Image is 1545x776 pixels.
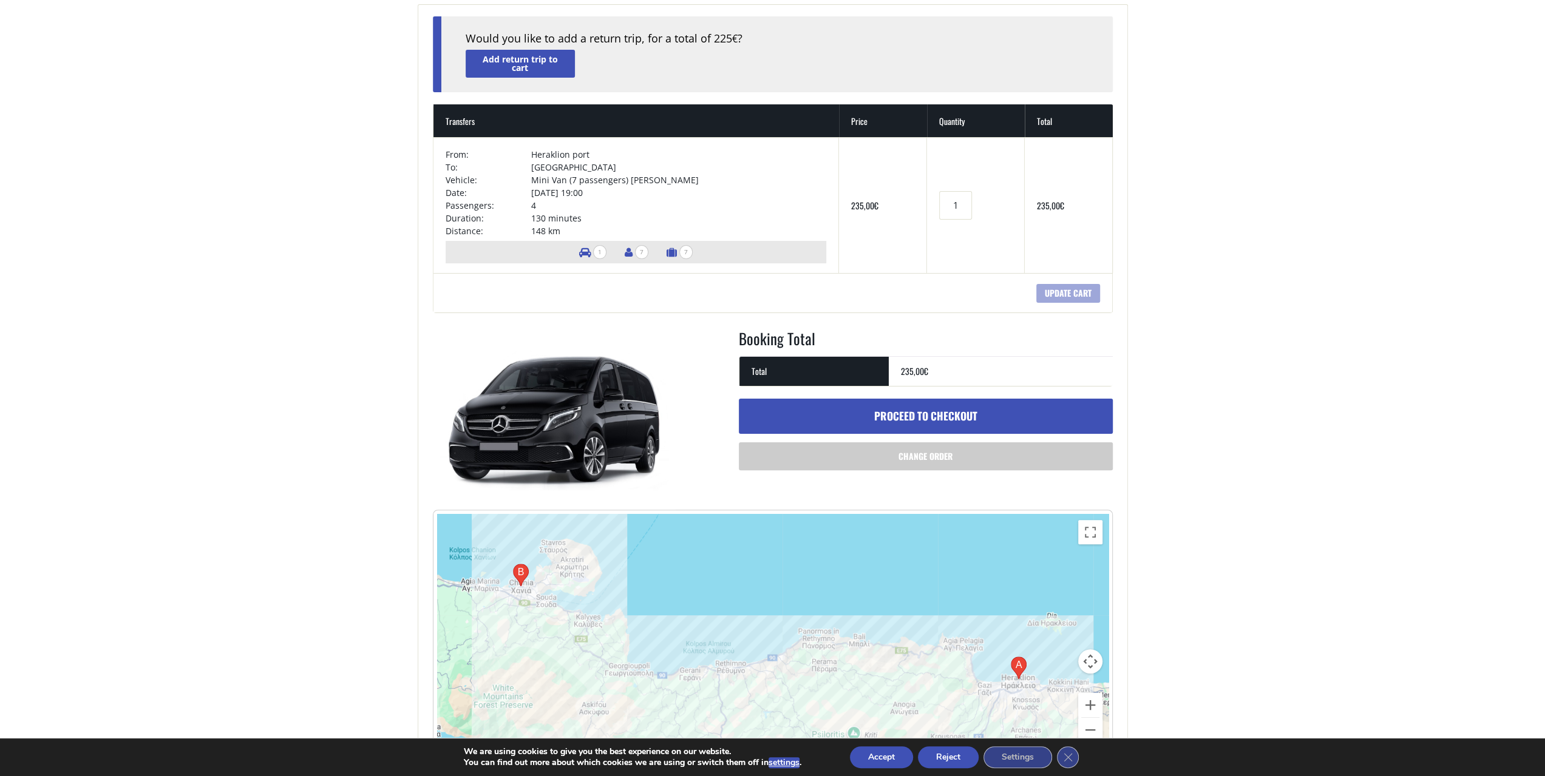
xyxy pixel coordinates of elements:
[1078,718,1102,742] button: Zoom out
[850,746,913,768] button: Accept
[446,212,531,224] td: Duration:
[433,104,840,137] th: Transfers
[513,564,529,586] div: Chatzimichali Giannari 35, Chania 731 35, Greece
[1011,656,1027,679] div: Heraklion, Iraklio 713 07, Greece
[901,365,928,377] bdi: 235,00
[531,186,827,199] td: [DATE] 19:00
[1078,520,1102,544] button: Toggle fullscreen view
[739,328,1113,357] h2: Booking Total
[619,241,654,263] li: Number of passengers
[635,245,648,259] span: 7
[983,746,1052,768] button: Settings
[679,245,693,259] span: 7
[466,31,1088,47] div: Would you like to add a return trip, for a total of 225 ?
[660,241,699,263] li: Number of luggage items
[769,757,800,768] button: settings
[1078,649,1102,673] button: Map camera controls
[531,199,827,212] td: 4
[732,32,738,46] span: €
[1037,199,1064,212] bdi: 235,00
[851,199,878,212] bdi: 235,00
[939,191,972,220] input: Transfers quantity
[446,148,531,161] td: From:
[927,104,1025,137] th: Quantity
[531,161,827,174] td: [GEOGRAPHIC_DATA]
[446,224,531,237] td: Distance:
[446,161,531,174] td: To:
[924,365,928,377] span: €
[874,199,878,212] span: €
[531,174,827,186] td: Mini Van (7 passengers) [PERSON_NAME]
[739,356,889,386] th: Total
[593,245,606,259] span: 1
[531,224,827,237] td: 148 km
[464,757,801,768] p: You can find out more about which cookies we are using or switch them off in .
[839,104,927,137] th: Price
[531,148,827,161] td: Heraklion port
[739,399,1113,434] a: Proceed to checkout
[466,50,575,77] a: Add return trip to cart
[446,199,531,212] td: Passengers:
[739,442,1113,470] a: Change order
[446,186,531,199] td: Date:
[433,328,676,510] img: Mini Van (7 passengers) Mercedes Vito
[1060,199,1064,212] span: €
[1078,693,1102,717] button: Zoom in
[531,212,827,224] td: 130 minutes
[1057,746,1079,768] button: Close GDPR Cookie Banner
[573,241,613,263] li: Number of vehicles
[464,746,801,757] p: We are using cookies to give you the best experience on our website.
[1025,104,1113,137] th: Total
[1036,284,1100,303] input: Update cart
[446,174,531,186] td: Vehicle:
[918,746,979,768] button: Reject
